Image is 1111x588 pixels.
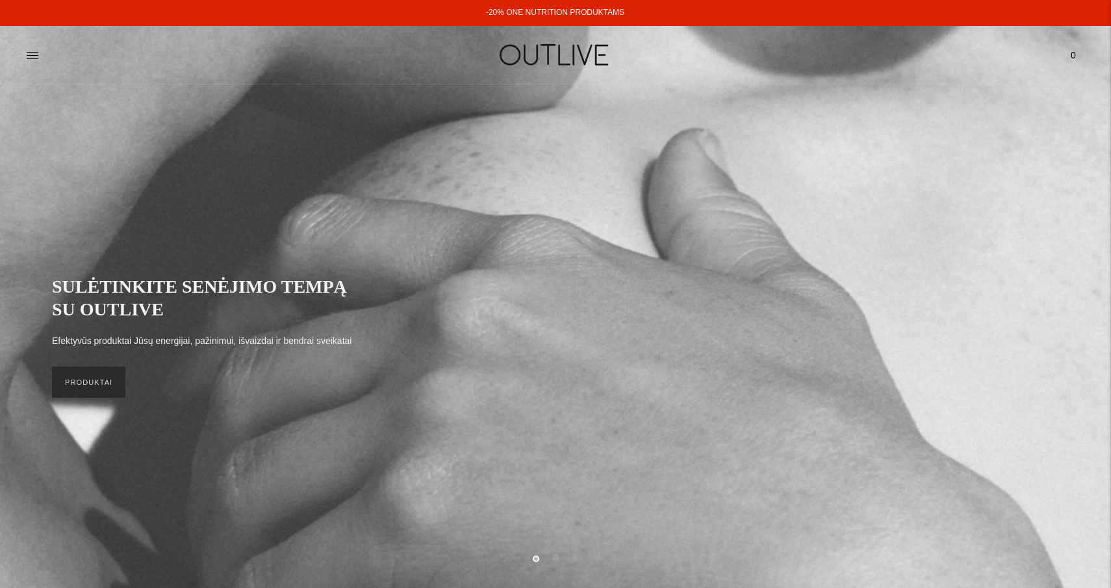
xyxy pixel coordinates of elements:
[1062,41,1085,69] a: 0
[533,556,539,562] button: Move carousel to slide 1
[552,554,559,561] button: Move carousel to slide 2
[1064,46,1082,64] span: 0
[474,32,637,77] img: OUTLIVE
[52,334,351,349] p: Efektyvūs produktai Jūsų energijai, pažinimui, išvaizdai ir bendrai sveikatai
[52,275,364,321] h2: SULĖTINKITE SENĖJIMO TEMPĄ SU OUTLIVE
[52,367,125,398] a: PRODUKTAI
[572,554,578,561] button: Move carousel to slide 3
[486,8,624,17] a: -20% ONE NUTRITION PRODUKTAMS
